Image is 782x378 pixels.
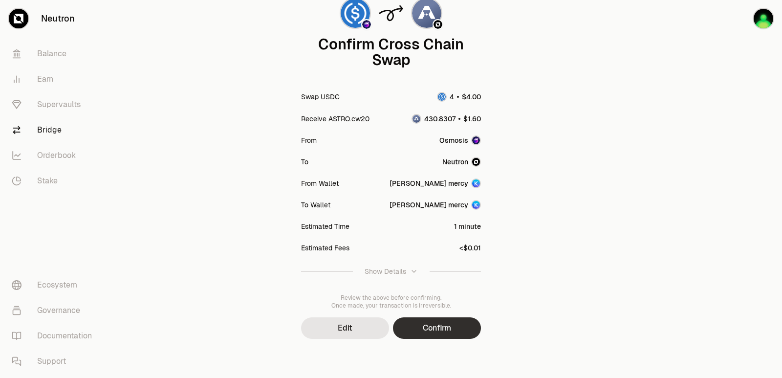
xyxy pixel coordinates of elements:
div: Estimated Fees [301,243,349,253]
div: Show Details [365,267,406,276]
div: 1 minute [454,222,481,231]
a: Orderbook [4,143,106,168]
div: From [301,135,317,145]
img: USDC Logo [438,93,446,101]
img: Osmosis Logo [362,20,371,29]
div: Confirm Cross Chain Swap [301,37,481,68]
div: Swap USDC [301,92,340,102]
a: Bridge [4,117,106,143]
div: From Wallet [301,178,339,188]
div: [PERSON_NAME] mercy [390,200,468,210]
div: Estimated Time [301,222,349,231]
button: [PERSON_NAME] mercyAccount Image [390,178,481,188]
a: Support [4,349,106,374]
div: To [301,157,308,167]
button: Confirm [393,317,481,339]
img: Account Image [472,201,480,209]
button: Edit [301,317,389,339]
div: Receive ASTRO.cw20 [301,114,369,124]
img: ASTRO.cw20 Logo [413,115,420,123]
button: [PERSON_NAME] mercyAccount Image [390,200,481,210]
div: [PERSON_NAME] mercy [390,178,468,188]
img: Account Image [472,179,480,187]
a: Ecosystem [4,272,106,298]
button: Show Details [301,259,481,284]
a: Balance [4,41,106,67]
img: sandy mercy [754,9,773,28]
img: Osmosis Logo [472,136,480,144]
a: Governance [4,298,106,323]
span: Neutron [442,157,468,167]
div: Review the above before confirming. Once made, your transaction is irreversible. [301,294,481,310]
span: Osmosis [439,135,468,145]
a: Documentation [4,323,106,349]
div: To Wallet [301,200,330,210]
img: Neutron Logo [434,20,442,29]
img: Neutron Logo [472,158,480,166]
a: Supervaults [4,92,106,117]
div: <$0.01 [459,243,481,253]
a: Earn [4,67,106,92]
a: Stake [4,168,106,194]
